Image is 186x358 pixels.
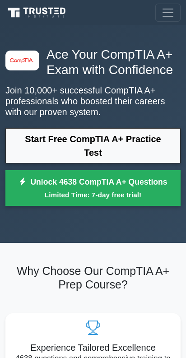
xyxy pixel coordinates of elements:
p: Join 10,000+ successful CompTIA A+ professionals who boosted their careers with our proven system. [5,85,181,117]
h2: Why Choose Our CompTIA A+ Prep Course? [5,265,181,292]
a: Unlock 4638 CompTIA A+ QuestionsLimited Time: 7-day free trial! [5,170,181,206]
h1: Ace Your CompTIA A+ Exam with Confidence [5,47,181,78]
small: Limited Time: 7-day free trial! [17,190,169,200]
a: Start Free CompTIA A+ Practice Test [5,128,181,163]
button: Toggle navigation [155,4,181,22]
h5: Experience Tailored Excellence [13,342,173,353]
